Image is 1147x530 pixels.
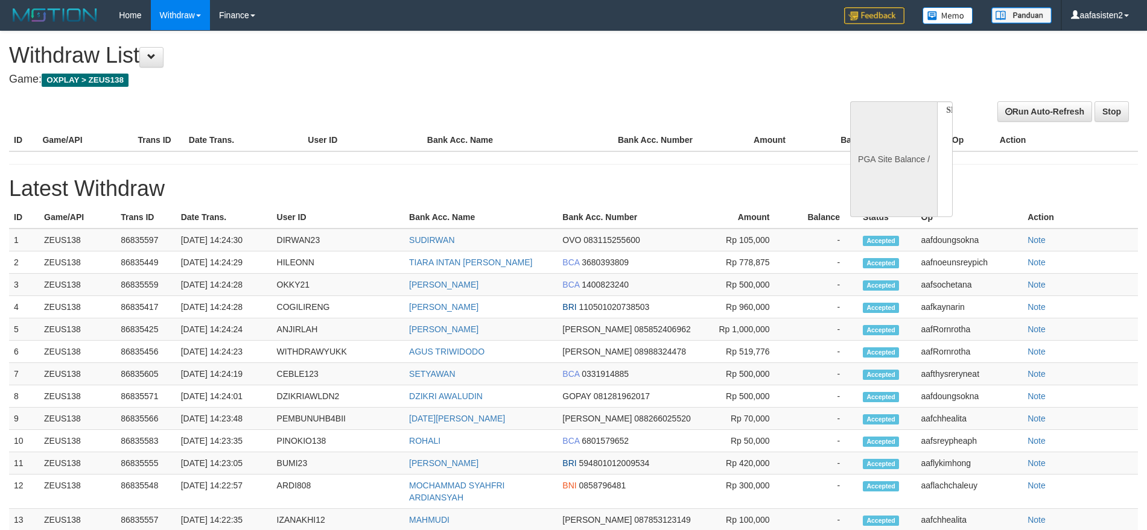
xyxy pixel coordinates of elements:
[1095,101,1129,122] a: Stop
[863,414,899,424] span: Accepted
[947,129,995,151] th: Op
[583,235,640,245] span: 083115255600
[116,430,176,452] td: 86835583
[39,229,116,251] td: ZEUS138
[1028,280,1046,289] a: Note
[409,391,483,401] a: DZIKRI AWALUDIN
[863,481,899,491] span: Accepted
[917,296,1023,318] td: aafkaynarin
[1028,235,1046,245] a: Note
[9,296,39,318] td: 4
[1028,458,1046,468] a: Note
[804,129,891,151] th: Balance
[176,475,272,509] td: [DATE] 14:22:57
[788,206,859,229] th: Balance
[409,515,450,525] a: MAHMUDI
[272,341,404,363] td: WITHDRAWYUKK
[1028,481,1046,490] a: Note
[788,408,859,430] td: -
[863,325,899,335] span: Accepted
[1028,369,1046,379] a: Note
[116,475,176,509] td: 86835548
[863,303,899,313] span: Accepted
[9,408,39,430] td: 9
[9,206,39,229] th: ID
[788,430,859,452] td: -
[582,257,629,267] span: 3680393809
[272,452,404,475] td: BUMI23
[788,274,859,296] td: -
[176,296,272,318] td: [DATE] 14:24:28
[705,206,787,229] th: Amount
[1028,515,1046,525] a: Note
[9,43,752,68] h1: Withdraw List
[1023,206,1138,229] th: Action
[39,363,116,385] td: ZEUS138
[562,280,579,289] span: BCA
[176,341,272,363] td: [DATE] 14:24:23
[562,324,632,334] span: [PERSON_NAME]
[116,206,176,229] th: Trans ID
[705,385,787,408] td: Rp 500,000
[133,129,183,151] th: Trans ID
[562,481,576,490] span: BNI
[116,318,176,341] td: 86835425
[917,274,1023,296] td: aafsochetana
[404,206,558,229] th: Bank Acc. Name
[272,363,404,385] td: CEBLE123
[176,274,272,296] td: [DATE] 14:24:28
[708,129,804,151] th: Amount
[917,385,1023,408] td: aafdoungsokna
[39,274,116,296] td: ZEUS138
[409,280,478,289] a: [PERSON_NAME]
[303,129,422,151] th: User ID
[788,229,859,251] td: -
[176,385,272,408] td: [DATE] 14:24:01
[705,296,787,318] td: Rp 960,000
[9,363,39,385] td: 7
[863,236,899,246] span: Accepted
[923,7,973,24] img: Button%20Memo.svg
[409,414,505,423] a: [DATE][PERSON_NAME]
[1028,257,1046,267] a: Note
[705,229,787,251] td: Rp 105,000
[850,101,937,217] div: PGA Site Balance /
[272,475,404,509] td: ARDI808
[409,302,478,312] a: [PERSON_NAME]
[788,452,859,475] td: -
[409,235,454,245] a: SUDIRWAN
[9,251,39,274] td: 2
[272,318,404,341] td: ANJIRLAH
[176,318,272,341] td: [DATE] 14:24:24
[39,408,116,430] td: ZEUS138
[917,318,1023,341] td: aafRornrotha
[39,452,116,475] td: ZEUS138
[917,475,1023,509] td: aaflachchaleuy
[409,347,485,356] a: AGUS TRIWIDODO
[272,274,404,296] td: OKKY21
[1028,414,1046,423] a: Note
[39,296,116,318] td: ZEUS138
[116,229,176,251] td: 86835597
[39,385,116,408] td: ZEUS138
[579,458,650,468] span: 594801012009534
[9,318,39,341] td: 5
[9,129,37,151] th: ID
[39,430,116,452] td: ZEUS138
[917,206,1023,229] th: Op
[562,515,632,525] span: [PERSON_NAME]
[863,437,899,447] span: Accepted
[1028,391,1046,401] a: Note
[917,452,1023,475] td: aaflykimhong
[409,458,478,468] a: [PERSON_NAME]
[705,408,787,430] td: Rp 70,000
[116,385,176,408] td: 86835571
[705,274,787,296] td: Rp 500,000
[995,129,1138,151] th: Action
[705,430,787,452] td: Rp 50,000
[9,74,752,86] h4: Game:
[788,363,859,385] td: -
[9,475,39,509] td: 12
[705,452,787,475] td: Rp 420,000
[409,481,504,502] a: MOCHAMMAD SYAHFRI ARDIANSYAH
